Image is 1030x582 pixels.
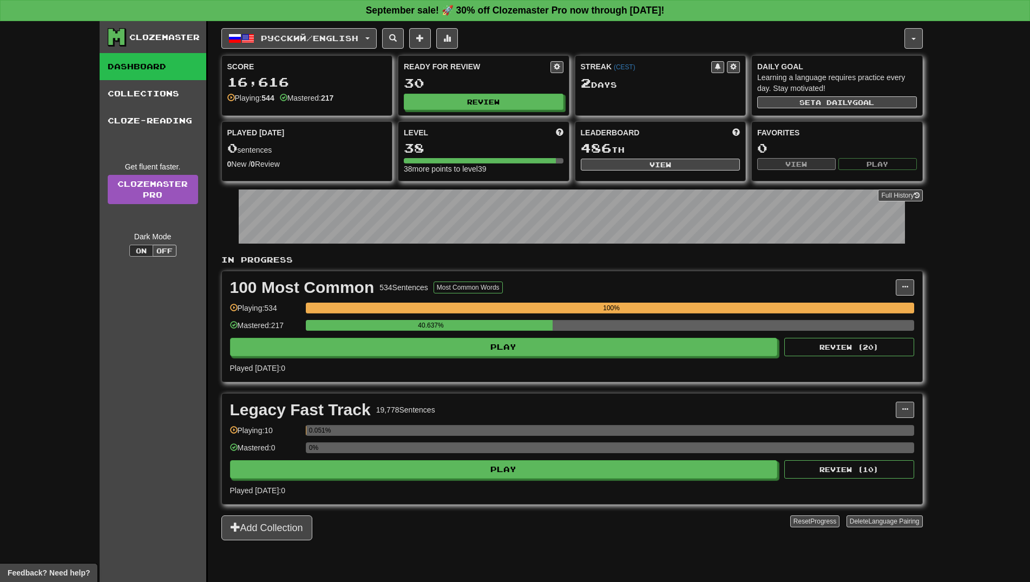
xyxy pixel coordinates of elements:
div: Mastered: 0 [230,442,300,460]
div: 38 more points to level 39 [404,164,563,174]
span: Русский / English [261,34,358,43]
span: Open feedback widget [8,567,90,578]
button: Review (20) [784,338,914,356]
button: Full History [878,189,922,201]
span: Level [404,127,428,138]
strong: September sale! 🚀 30% off Clozemaster Pro now through [DATE]! [366,5,665,16]
div: 0 [757,141,917,155]
span: 0 [227,140,238,155]
div: Daily Goal [757,61,917,72]
button: Play [230,338,778,356]
span: This week in points, UTC [732,127,740,138]
div: Legacy Fast Track [230,402,371,418]
span: Progress [810,518,836,525]
button: Most Common Words [434,282,503,293]
span: 486 [581,140,612,155]
div: Day s [581,76,740,90]
button: Off [153,245,176,257]
button: Seta dailygoal [757,96,917,108]
div: Mastered: [280,93,334,103]
div: Score [227,61,387,72]
div: th [581,141,740,155]
button: DeleteLanguage Pairing [847,515,923,527]
button: Play [838,158,917,170]
button: On [129,245,153,257]
a: ClozemasterPro [108,175,198,204]
button: Review [404,94,563,110]
strong: 544 [261,94,274,102]
a: Cloze-Reading [100,107,206,134]
div: sentences [227,141,387,155]
div: Ready for Review [404,61,550,72]
p: In Progress [221,254,923,265]
div: 38 [404,141,563,155]
span: Played [DATE]: 0 [230,364,285,372]
button: Русский/English [221,28,377,49]
span: Played [DATE] [227,127,285,138]
div: 19,778 Sentences [376,404,435,415]
button: Add sentence to collection [409,28,431,49]
div: Clozemaster [129,32,200,43]
button: More stats [436,28,458,49]
div: 100 Most Common [230,279,375,296]
div: Playing: 10 [230,425,300,443]
div: 16,616 [227,75,387,89]
strong: 0 [251,160,255,168]
span: Language Pairing [868,518,919,525]
div: 30 [404,76,563,90]
span: Played [DATE]: 0 [230,486,285,495]
a: (CEST) [614,63,635,71]
button: Add Collection [221,515,312,540]
div: 100% [309,303,914,313]
div: 534 Sentences [379,282,428,293]
strong: 217 [321,94,333,102]
button: ResetProgress [790,515,839,527]
a: Collections [100,80,206,107]
div: Playing: [227,93,274,103]
button: Review (10) [784,460,914,479]
div: New / Review [227,159,387,169]
div: Learning a language requires practice every day. Stay motivated! [757,72,917,94]
div: Get fluent faster. [108,161,198,172]
div: Mastered: 217 [230,320,300,338]
span: Score more points to level up [556,127,563,138]
div: Playing: 534 [230,303,300,321]
span: Leaderboard [581,127,640,138]
button: View [581,159,740,171]
button: View [757,158,836,170]
span: 2 [581,75,591,90]
button: Play [230,460,778,479]
div: Favorites [757,127,917,138]
div: Dark Mode [108,231,198,242]
button: Search sentences [382,28,404,49]
a: Dashboard [100,53,206,80]
strong: 0 [227,160,232,168]
div: Streak [581,61,712,72]
span: a daily [816,99,852,106]
div: 40.637% [309,320,553,331]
